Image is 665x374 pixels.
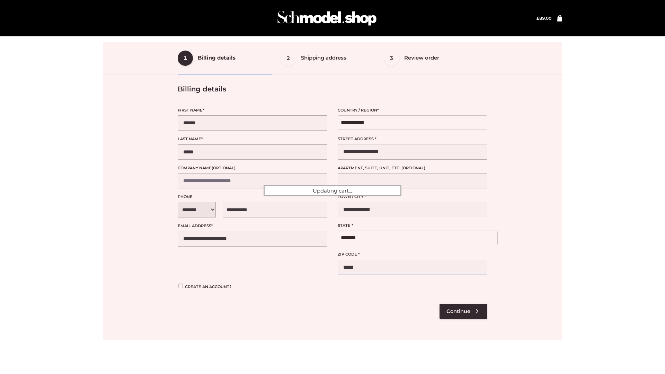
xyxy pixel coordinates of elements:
div: Updating cart... [264,185,401,196]
bdi: 89.00 [537,16,551,21]
a: £89.00 [537,16,551,21]
span: £ [537,16,539,21]
img: Schmodel Admin 964 [275,5,379,32]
